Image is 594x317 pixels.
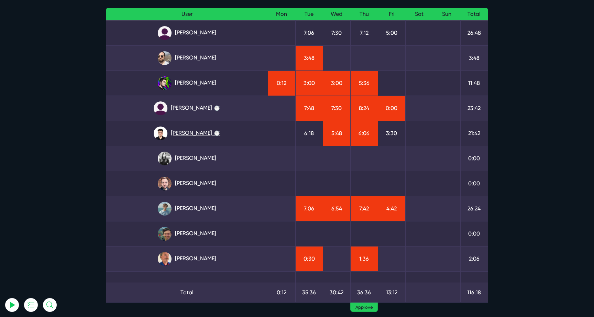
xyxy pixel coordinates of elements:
th: Thu [350,8,378,21]
td: 6:06 [350,121,378,146]
td: Total [106,283,268,302]
td: 23:42 [460,96,488,121]
a: [PERSON_NAME] [112,76,262,90]
td: 0:30 [295,246,323,271]
img: rxuxidhawjjb44sgel4e.png [158,76,172,90]
a: [PERSON_NAME] [112,252,262,266]
a: [PERSON_NAME] [112,227,262,241]
a: [PERSON_NAME] [112,26,262,40]
a: [PERSON_NAME] [112,51,262,65]
img: xv1kmavyemxtguplm5ir.png [154,127,167,140]
td: 3:48 [460,45,488,70]
img: tkl4csrki1nqjgf0pb1z.png [158,202,172,216]
img: canx5m3pdzrsbjzqsess.jpg [158,252,172,266]
td: 11:48 [460,70,488,96]
th: Total [460,8,488,21]
td: 7:42 [350,196,378,221]
td: 36:36 [350,283,378,302]
a: [PERSON_NAME] [112,202,262,216]
a: [PERSON_NAME] [112,177,262,190]
td: 2:06 [460,246,488,271]
a: [PERSON_NAME] ⏱️ [112,127,262,140]
td: 3:00 [323,70,350,96]
img: esb8jb8dmrsykbqurfoz.jpg [158,227,172,241]
td: 3:48 [295,45,323,70]
td: 26:24 [460,196,488,221]
td: 7:48 [295,96,323,121]
td: 13:12 [378,283,405,302]
button: Log In [22,121,98,136]
img: default_qrqg0b.png [154,101,167,115]
th: Tue [295,8,323,21]
td: 4:42 [378,196,405,221]
td: 0:00 [460,146,488,171]
td: 5:48 [323,121,350,146]
img: rgqpcqpgtbr9fmz9rxmm.jpg [158,152,172,165]
a: [PERSON_NAME] [112,152,262,165]
a: Approve [350,303,378,312]
td: 7:12 [350,20,378,45]
input: Email [22,81,98,96]
td: 116:18 [460,283,488,302]
img: ublsy46zpoyz6muduycb.jpg [158,51,172,65]
td: 6:54 [323,196,350,221]
td: 3:30 [378,121,405,146]
td: 7:30 [323,20,350,45]
th: Mon [268,8,295,21]
th: Sat [405,8,433,21]
td: 1:36 [350,246,378,271]
td: 0:00 [378,96,405,121]
td: 7:30 [323,96,350,121]
td: 5:36 [350,70,378,96]
td: 3:00 [295,70,323,96]
td: 35:36 [295,283,323,302]
td: 0:00 [460,171,488,196]
a: [PERSON_NAME] ⏱️ [112,101,262,115]
th: Fri [378,8,405,21]
td: 0:12 [268,283,295,302]
img: default_qrqg0b.png [158,26,172,40]
td: 7:06 [295,20,323,45]
th: Sun [433,8,460,21]
td: 0:00 [460,221,488,246]
td: 26:48 [460,20,488,45]
td: 7:06 [295,196,323,221]
td: 30:42 [323,283,350,302]
th: Wed [323,8,350,21]
td: 6:18 [295,121,323,146]
th: User [106,8,268,21]
td: 5:00 [378,20,405,45]
img: tfogtqcjwjterk6idyiu.jpg [158,177,172,190]
td: 21:42 [460,121,488,146]
td: 8:24 [350,96,378,121]
td: 0:12 [268,70,295,96]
